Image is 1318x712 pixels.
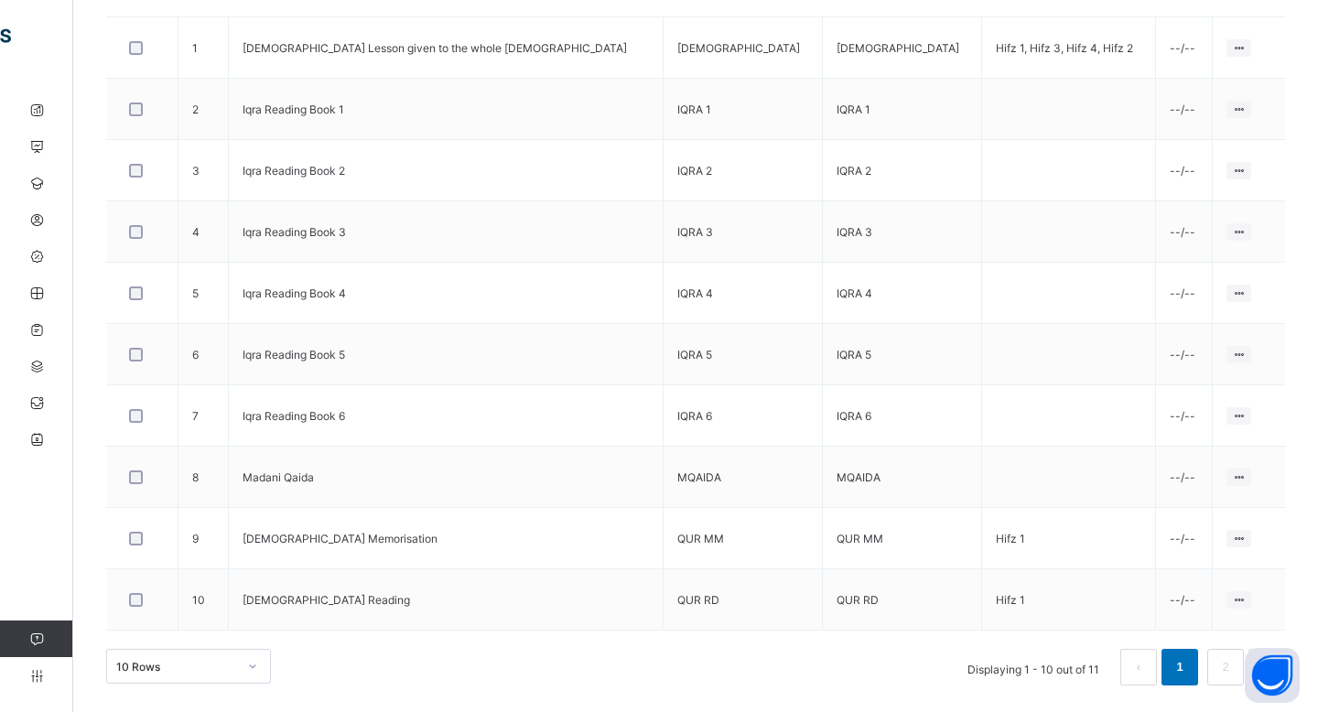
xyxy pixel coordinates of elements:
[228,201,663,263] td: Iqra Reading Book 3
[663,140,822,201] td: IQRA 2
[178,385,228,447] td: 7
[822,201,981,263] td: IQRA 3
[1156,263,1213,324] td: --/--
[228,324,663,385] td: Iqra Reading Book 5
[228,17,663,79] td: [DEMOGRAPHIC_DATA] Lesson given to the whole [DEMOGRAPHIC_DATA]
[1156,447,1213,508] td: --/--
[1216,655,1234,679] a: 2
[822,140,981,201] td: IQRA 2
[178,569,228,631] td: 10
[1156,508,1213,569] td: --/--
[178,201,228,263] td: 4
[228,447,663,508] td: Madani Qaida
[228,569,663,631] td: [DEMOGRAPHIC_DATA] Reading
[178,447,228,508] td: 8
[228,385,663,447] td: Iqra Reading Book 6
[981,569,1156,631] td: Hifz 1
[954,649,1113,685] li: Displaying 1 - 10 out of 11
[116,660,237,674] div: 10 Rows
[663,569,822,631] td: QUR RD
[178,508,228,569] td: 9
[981,17,1156,79] td: Hifz 1, Hifz 3, Hifz 4, Hifz 2
[1245,648,1300,703] button: Open asap
[663,17,822,79] td: [DEMOGRAPHIC_DATA]
[1120,649,1157,685] li: 上一页
[663,201,822,263] td: IQRA 3
[822,17,981,79] td: [DEMOGRAPHIC_DATA]
[822,447,981,508] td: MQAIDA
[822,324,981,385] td: IQRA 5
[822,385,981,447] td: IQRA 6
[663,79,822,140] td: IQRA 1
[1156,17,1213,79] td: --/--
[663,385,822,447] td: IQRA 6
[1156,79,1213,140] td: --/--
[1207,649,1244,685] li: 2
[981,508,1156,569] td: Hifz 1
[178,263,228,324] td: 5
[1156,385,1213,447] td: --/--
[663,447,822,508] td: MQAIDA
[822,79,981,140] td: IQRA 1
[1156,140,1213,201] td: --/--
[228,79,663,140] td: Iqra Reading Book 1
[1120,649,1157,685] button: prev page
[822,263,981,324] td: IQRA 4
[663,263,822,324] td: IQRA 4
[1161,649,1198,685] li: 1
[228,508,663,569] td: [DEMOGRAPHIC_DATA] Memorisation
[1171,655,1188,679] a: 1
[663,508,822,569] td: QUR MM
[178,79,228,140] td: 2
[1156,324,1213,385] td: --/--
[178,17,228,79] td: 1
[663,324,822,385] td: IQRA 5
[1156,201,1213,263] td: --/--
[228,140,663,201] td: Iqra Reading Book 2
[822,569,981,631] td: QUR RD
[1156,569,1213,631] td: --/--
[228,263,663,324] td: Iqra Reading Book 4
[178,324,228,385] td: 6
[178,140,228,201] td: 3
[822,508,981,569] td: QUR MM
